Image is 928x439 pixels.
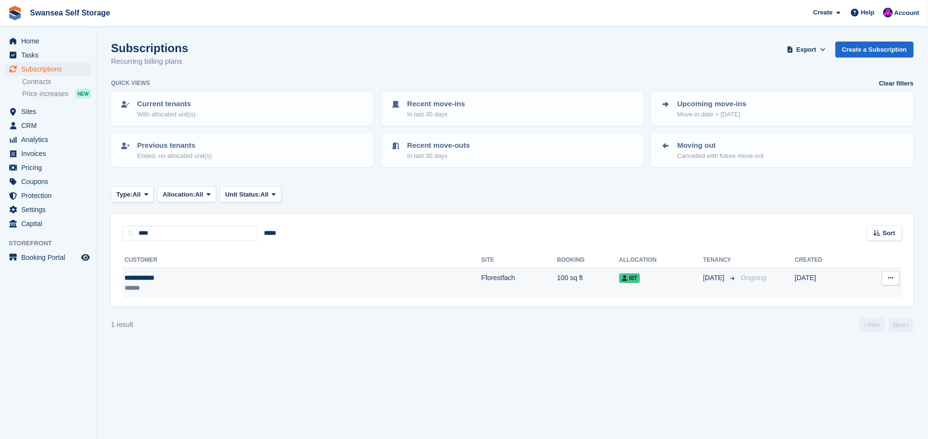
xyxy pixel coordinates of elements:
[261,190,269,199] span: All
[619,253,703,268] th: Allocation
[21,105,79,118] span: Sites
[137,151,212,161] p: Ended, no allocated unit(s)
[677,140,763,151] p: Moving out
[894,8,919,18] span: Account
[407,110,465,119] p: In last 30 days
[111,79,150,87] h6: Quick views
[111,42,188,55] h1: Subscriptions
[382,134,643,166] a: Recent move-outs In last 30 days
[21,48,79,62] span: Tasks
[481,253,557,268] th: Site
[21,251,79,264] span: Booking Portal
[22,89,69,99] span: Price increases
[111,56,188,67] p: Recurring billing plans
[21,34,79,48] span: Home
[859,318,885,332] a: Previous
[5,203,91,216] a: menu
[677,151,763,161] p: Cancelled with future move-out
[407,99,465,110] p: Recent move-ins
[619,273,640,283] span: I07
[883,228,895,238] span: Sort
[75,89,91,99] div: NEW
[80,252,91,263] a: Preview store
[21,119,79,132] span: CRM
[123,253,481,268] th: Customer
[481,268,557,298] td: Fforestfach
[5,105,91,118] a: menu
[741,274,766,282] span: Ongoing
[8,6,22,20] img: stora-icon-8386f47178a22dfd0bd8f6a31ec36ba5ce8667c1dd55bd0f319d3a0aa187defe.svg
[813,8,832,17] span: Create
[795,268,857,298] td: [DATE]
[5,62,91,76] a: menu
[5,251,91,264] a: menu
[163,190,195,199] span: Allocation:
[137,140,212,151] p: Previous tenants
[21,62,79,76] span: Subscriptions
[5,147,91,160] a: menu
[26,5,114,21] a: Swansea Self Storage
[5,133,91,146] a: menu
[677,99,746,110] p: Upcoming move-ins
[883,8,893,17] img: Donna Davies
[835,42,914,57] a: Create a Subscription
[225,190,261,199] span: Unit Status:
[137,99,195,110] p: Current tenants
[5,175,91,188] a: menu
[112,93,373,125] a: Current tenants With allocated unit(s)
[703,253,737,268] th: Tenancy
[407,140,470,151] p: Recent move-outs
[21,161,79,174] span: Pricing
[112,134,373,166] a: Previous tenants Ended, no allocated unit(s)
[111,186,153,202] button: Type: All
[9,239,96,248] span: Storefront
[5,217,91,230] a: menu
[5,48,91,62] a: menu
[879,79,914,88] a: Clear filters
[785,42,828,57] button: Export
[21,147,79,160] span: Invoices
[22,88,91,99] a: Price increases NEW
[557,268,619,298] td: 100 sq ft
[382,93,643,125] a: Recent move-ins In last 30 days
[22,77,91,86] a: Contracts
[157,186,216,202] button: Allocation: All
[861,8,874,17] span: Help
[5,34,91,48] a: menu
[5,189,91,202] a: menu
[677,110,746,119] p: Move-in date > [DATE]
[195,190,203,199] span: All
[652,134,913,166] a: Moving out Cancelled with future move-out
[133,190,141,199] span: All
[557,253,619,268] th: Booking
[21,133,79,146] span: Analytics
[5,161,91,174] a: menu
[795,253,857,268] th: Created
[703,273,726,283] span: [DATE]
[21,189,79,202] span: Protection
[137,110,195,119] p: With allocated unit(s)
[796,45,816,55] span: Export
[21,217,79,230] span: Capital
[652,93,913,125] a: Upcoming move-ins Move-in date > [DATE]
[220,186,281,202] button: Unit Status: All
[888,318,914,332] a: Next
[111,320,133,330] div: 1 result
[21,203,79,216] span: Settings
[858,318,915,332] nav: Page
[5,119,91,132] a: menu
[116,190,133,199] span: Type:
[21,175,79,188] span: Coupons
[407,151,470,161] p: In last 30 days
